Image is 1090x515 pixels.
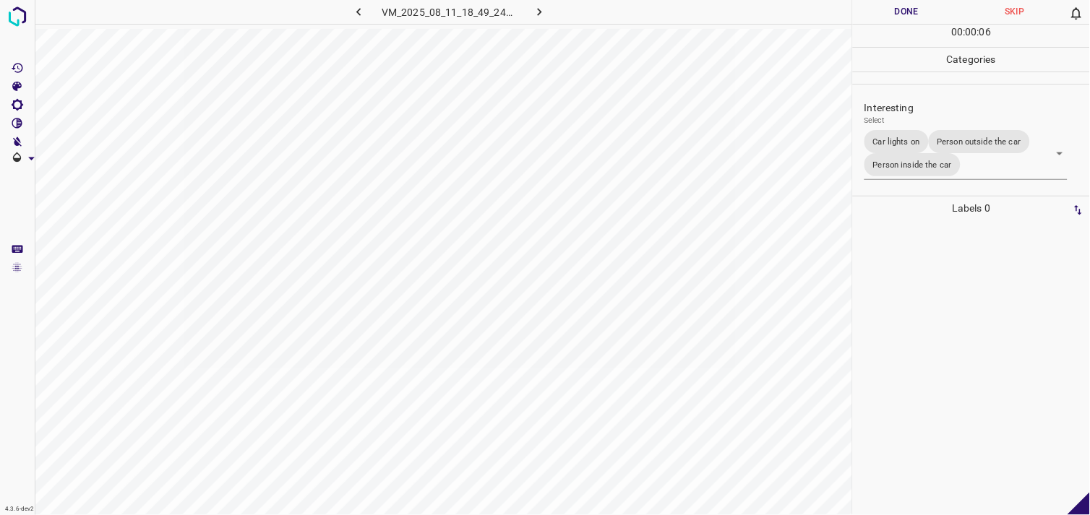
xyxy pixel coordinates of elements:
[382,4,517,24] h6: VM_2025_08_11_18_49_24_968_06.gif
[929,134,1030,149] span: Person outside the car
[979,25,991,40] p: 06
[864,157,961,172] span: Person inside the car
[864,127,1068,180] div: Car lights onPerson outside the carPerson inside the car
[864,134,929,149] span: Car lights on
[853,48,1090,72] p: Categories
[951,25,991,47] div: : :
[864,115,885,126] label: Select
[857,196,1086,220] p: Labels 0
[864,100,1090,116] p: Interesting
[4,4,30,30] img: logo
[966,25,977,40] p: 00
[1,503,38,515] div: 4.3.6-dev2
[951,25,963,40] p: 00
